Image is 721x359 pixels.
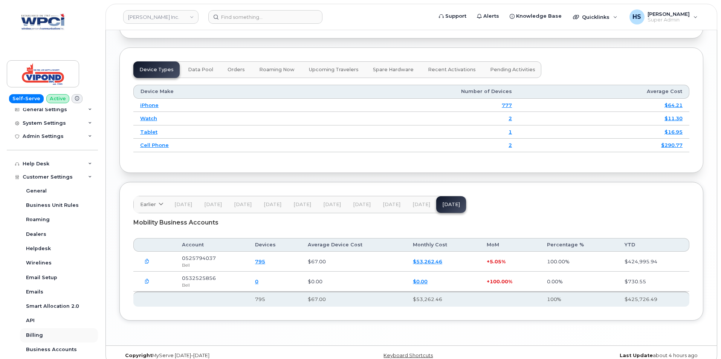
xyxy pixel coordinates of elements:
td: $0.00 [301,272,406,292]
span: Quicklinks [582,14,609,20]
a: Watch [140,115,157,121]
td: $424,995.94 [618,252,689,272]
span: HS [632,12,641,21]
td: $730.55 [618,272,689,292]
a: Alerts [472,9,504,24]
a: $290.77 [661,142,683,148]
th: Device Make [133,85,296,98]
span: + [487,278,490,284]
span: Upcoming Travelers [309,67,359,73]
strong: Copyright [125,353,152,358]
th: Monthly Cost [406,238,480,252]
th: Account [175,238,248,252]
span: Orders [228,67,245,73]
div: Quicklinks [568,9,623,24]
td: 0.00% [540,272,618,292]
a: $53,262.46 [413,258,442,264]
span: [DATE] [234,202,252,208]
span: Spare Hardware [373,67,414,73]
a: Vipond Inc. [123,10,199,24]
span: [DATE] [323,202,341,208]
div: Mobility Business Accounts [133,213,689,232]
a: Tablet [140,129,157,135]
a: 795 [255,258,265,264]
span: Bell [182,262,190,268]
a: $11.30 [664,115,683,121]
span: [DATE] [174,202,192,208]
div: Heather Space [624,9,703,24]
th: $425,726.49 [618,292,689,307]
th: $67.00 [301,292,406,307]
input: Find something... [208,10,322,24]
th: MoM [480,238,540,252]
span: Bell [182,282,190,288]
span: Roaming Now [259,67,295,73]
div: MyServe [DATE]–[DATE] [119,353,314,359]
span: Support [445,12,466,20]
span: [DATE] [353,202,371,208]
th: Average Cost [519,85,689,98]
th: $53,262.46 [406,292,480,307]
a: 2 [509,142,512,148]
span: Earlier [140,201,156,208]
span: Alerts [483,12,499,20]
a: $64.21 [664,102,683,108]
div: about 4 hours ago [509,353,703,359]
a: $16.95 [664,129,683,135]
a: 2 [509,115,512,121]
a: Earlier [134,196,168,213]
span: [DATE] [293,202,311,208]
a: Keyboard Shortcuts [383,353,433,358]
span: [PERSON_NAME] [648,11,690,17]
span: [DATE] [383,202,400,208]
td: $67.00 [301,252,406,272]
th: Percentage % [540,238,618,252]
a: $0.00 [413,278,428,284]
a: Knowledge Base [504,9,567,24]
a: 1 [509,129,512,135]
span: Super Admin [648,17,690,23]
span: [DATE] [264,202,281,208]
th: YTD [618,238,689,252]
th: Number of Devices [296,85,519,98]
a: 0 [255,278,258,284]
span: Data Pool [188,67,213,73]
a: Support [434,9,472,24]
span: [DATE] [204,202,222,208]
span: Knowledge Base [516,12,562,20]
a: iPhone [140,102,159,108]
th: 795 [248,292,301,307]
a: 777 [502,102,512,108]
span: 0525794037 [182,255,216,261]
span: [DATE] [412,202,430,208]
td: 100.00% [540,252,618,272]
span: 100.00% [490,278,512,284]
span: Recent Activations [428,67,476,73]
span: Pending Activities [490,67,535,73]
span: + [487,258,490,264]
th: 100% [540,292,618,307]
th: Devices [248,238,301,252]
span: 0532525856 [182,275,216,281]
strong: Last Update [620,353,653,358]
span: 5.05% [490,258,506,264]
th: Average Device Cost [301,238,406,252]
a: Cell Phone [140,142,169,148]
